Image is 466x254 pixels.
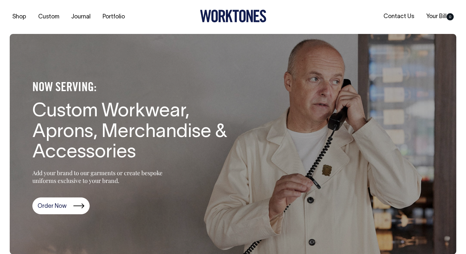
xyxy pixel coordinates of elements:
a: Shop [10,12,29,22]
a: Contact Us [381,11,417,22]
a: Journal [69,12,93,22]
p: Add your brand to our garments or create bespoke uniforms exclusive to your brand. [32,169,178,185]
h1: Custom Workwear, Aprons, Merchandise & Accessories [32,101,243,163]
a: Custom [36,12,62,22]
a: Order Now [32,197,90,214]
span: 0 [447,13,454,20]
a: Your Bill0 [424,11,456,22]
h4: NOW SERVING: [32,80,243,95]
a: Portfolio [100,12,128,22]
